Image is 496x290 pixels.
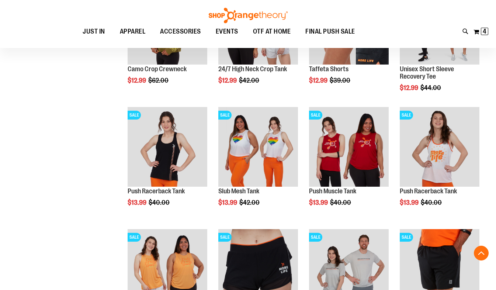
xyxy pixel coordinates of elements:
span: SALE [128,233,141,242]
span: $40.00 [149,199,171,206]
a: ACCESSORIES [153,23,208,40]
a: EVENTS [208,23,246,40]
div: product [215,103,302,225]
img: Product image for Push Muscle Tank [309,107,389,187]
span: $13.99 [218,199,238,206]
span: $42.00 [239,199,261,206]
a: Product image for Push Racerback TankSALE [400,107,479,188]
span: SALE [218,111,232,120]
div: product [124,103,211,225]
a: APPAREL [112,23,153,40]
span: $13.99 [128,199,148,206]
span: SALE [309,233,322,242]
span: $62.00 [148,77,170,84]
span: $44.00 [420,84,442,92]
span: SALE [309,111,322,120]
a: Push Muscle Tank [309,187,356,195]
a: 24/7 High Neck Crop Tank [218,65,287,73]
a: Camo Crop Crewneck [128,65,187,73]
span: ACCESSORIES [160,23,201,40]
img: Product image for Push Racerback Tank [128,107,207,187]
a: Product image for Push Racerback TankSALE [128,107,207,188]
span: $12.99 [309,77,329,84]
span: $13.99 [309,199,329,206]
a: Product image for Slub Mesh TankSALE [218,107,298,188]
span: $40.00 [421,199,443,206]
span: $42.00 [239,77,260,84]
a: Unisex Short Sleeve Recovery Tee [400,65,454,80]
span: EVENTS [216,23,238,40]
span: $12.99 [218,77,238,84]
span: $12.99 [128,77,147,84]
a: OTF AT HOME [246,23,298,40]
span: FINAL PUSH SALE [305,23,355,40]
span: JUST IN [83,23,105,40]
a: Product image for Push Muscle TankSALE [309,107,389,188]
img: Product image for Slub Mesh Tank [218,107,298,187]
span: SALE [218,233,232,242]
span: SALE [128,111,141,120]
a: Push Racerback Tank [400,187,457,195]
a: Taffeta Shorts [309,65,348,73]
img: Product image for Push Racerback Tank [400,107,479,187]
img: Shop Orangetheory [208,8,289,23]
span: $12.99 [400,84,419,92]
span: 4 [483,28,486,35]
a: Slub Mesh Tank [218,187,259,195]
span: $40.00 [330,199,352,206]
span: OTF AT HOME [253,23,291,40]
span: $13.99 [400,199,420,206]
button: Back To Top [474,246,489,260]
a: JUST IN [75,23,112,40]
div: product [396,103,483,225]
span: SALE [400,233,413,242]
span: SALE [400,111,413,120]
a: Push Racerback Tank [128,187,185,195]
span: $39.00 [330,77,351,84]
span: APPAREL [120,23,146,40]
a: FINAL PUSH SALE [298,23,363,40]
div: product [305,103,392,225]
